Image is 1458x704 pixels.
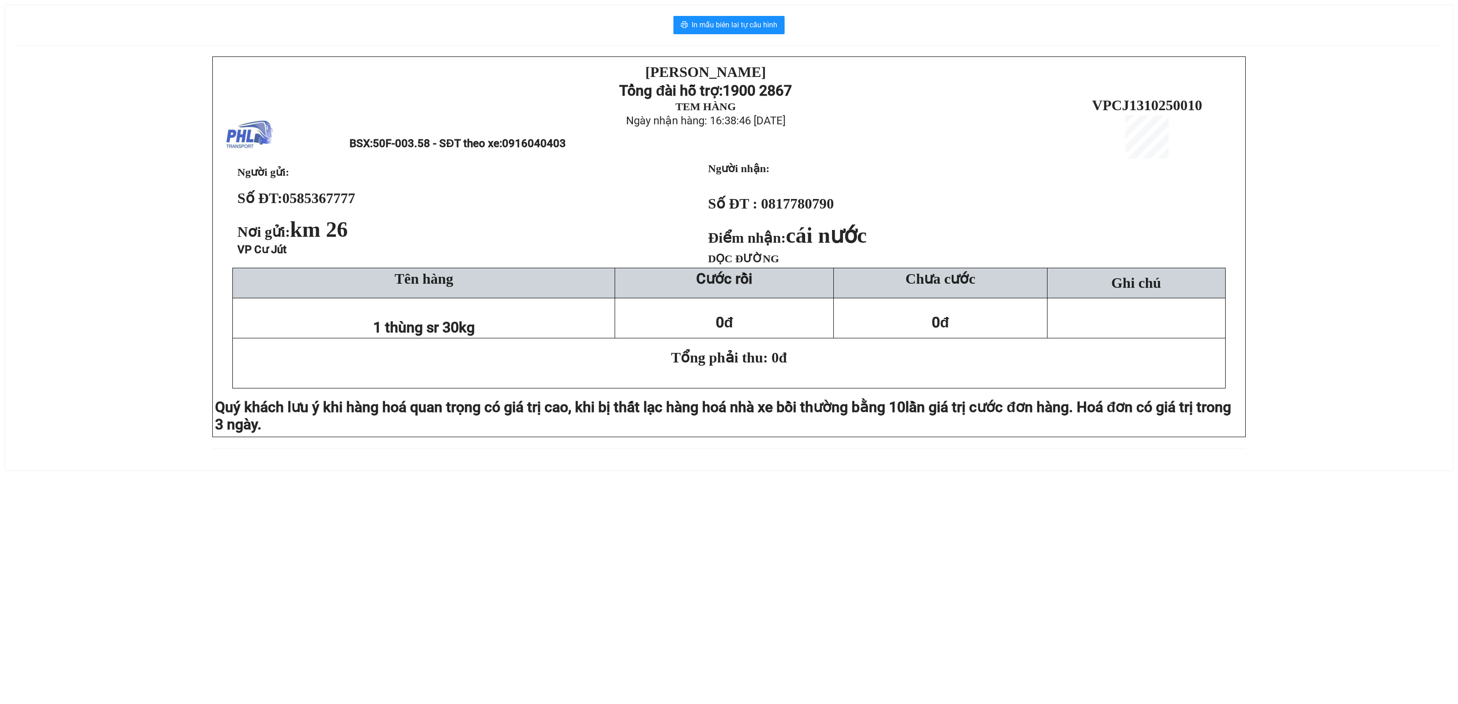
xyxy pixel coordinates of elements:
[626,114,785,127] span: Ngày nhận hàng: 16:38:46 [DATE]
[786,223,867,247] span: cái nước
[237,166,289,178] span: Người gửi:
[681,21,688,30] span: printer
[675,101,736,112] strong: TEM HÀNG
[237,190,355,206] strong: Số ĐT:
[619,82,723,99] strong: Tổng đài hỗ trợ:
[215,398,1231,433] span: lần giá trị cước đơn hàng. Hoá đơn có giá trị trong 3 ngày.
[237,224,351,240] span: Nơi gửi:
[708,230,867,246] strong: Điểm nhận:
[708,253,779,265] span: DỌC ĐƯỜNG
[1092,97,1202,113] span: VPCJ1310250010
[716,314,733,331] span: 0đ
[673,16,785,34] button: printerIn mẫu biên lai tự cấu hình
[349,137,565,150] span: BSX:
[226,112,272,158] img: logo
[708,195,757,212] strong: Số ĐT :
[692,19,777,31] span: In mẫu biên lai tự cấu hình
[671,349,787,366] span: Tổng phải thu: 0đ
[905,270,975,287] span: Chưa cước
[696,270,752,287] strong: Cước rồi
[723,82,792,99] strong: 1900 2867
[282,190,355,206] span: 0585367777
[237,243,287,256] span: VP Cư Jút
[373,137,565,150] span: 50F-003.58 - SĐT theo xe:
[395,270,453,287] span: Tên hàng
[645,64,766,80] strong: [PERSON_NAME]
[1111,275,1161,291] span: Ghi chú
[761,195,834,212] span: 0817780790
[373,319,475,336] span: 1 thùng sr 30kg
[708,163,770,174] strong: Người nhận:
[290,217,348,241] span: km 26
[932,314,949,331] span: 0đ
[502,137,566,150] span: 0916040403
[215,398,905,416] span: Quý khách lưu ý khi hàng hoá quan trọng có giá trị cao, khi bị thất lạc hàng hoá nhà xe bồi thườn...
